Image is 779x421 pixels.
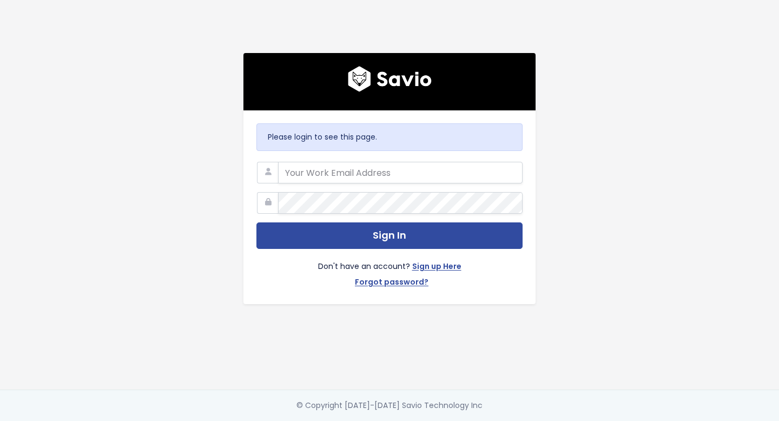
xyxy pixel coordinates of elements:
img: logo600x187.a314fd40982d.png [348,66,432,92]
a: Forgot password? [355,275,428,291]
div: Don't have an account? [256,249,523,291]
div: © Copyright [DATE]-[DATE] Savio Technology Inc [296,399,483,412]
a: Sign up Here [412,260,461,275]
input: Your Work Email Address [278,162,523,183]
button: Sign In [256,222,523,249]
p: Please login to see this page. [268,130,511,144]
